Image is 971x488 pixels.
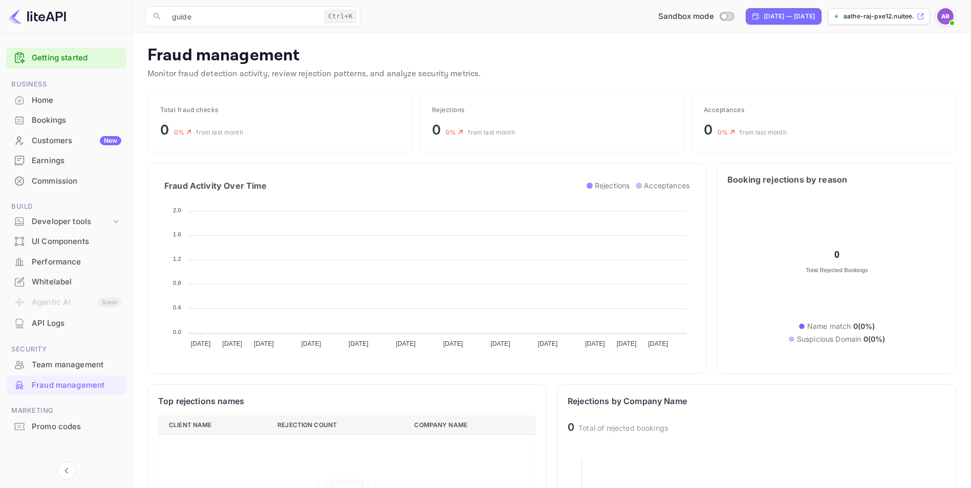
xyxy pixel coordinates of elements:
[568,419,574,435] div: 0
[173,255,181,261] tspan: 1.2
[32,115,121,126] div: Bookings
[6,91,126,110] div: Home
[173,207,181,213] tspan: 2.0
[746,8,822,25] div: Click to change the date range period
[147,68,957,80] p: Monitor fraud detection activity, review rejection patterns, and analyze security metrics.
[6,417,126,437] div: Promo codes
[191,340,211,347] tspan: [DATE]
[490,340,510,347] tspan: [DATE]
[727,173,946,186] h3: Booking rejections by reason
[704,122,713,138] span: 0
[196,128,243,136] span: from last month
[269,415,406,434] th: Rejection Count
[32,52,121,64] a: Getting started
[6,375,126,395] div: Fraud management
[6,375,126,394] a: Fraud management
[32,276,121,288] div: Whitelabel
[538,340,558,347] tspan: [DATE]
[166,6,320,27] input: Search (e.g. bookings, documentation)
[6,91,126,109] a: Home
[173,328,181,335] tspan: 0.0
[6,314,126,332] a: API Logs
[32,359,121,371] div: Team management
[844,12,915,21] p: aathe-raj-pxe12.nuitee...
[6,131,126,150] a: CustomersNew
[57,461,76,480] button: Collapse navigation
[6,79,126,90] span: Business
[6,232,126,252] div: UI Components
[6,355,126,374] a: Team management
[6,405,126,416] span: Marketing
[644,180,689,191] p: Acceptances
[937,8,954,25] img: Aathe Raj
[32,135,121,147] div: Customers
[158,395,339,407] div: Top rejections names
[32,216,111,228] div: Developer tools
[443,340,463,347] tspan: [DATE]
[32,175,121,187] div: Commission
[147,46,957,66] p: Fraud management
[32,256,121,268] div: Performance
[325,10,356,23] div: Ctrl+K
[6,201,126,212] span: Build
[585,340,605,347] tspan: [DATE]
[788,334,795,344] p: ●
[658,11,714,23] span: Sandbox mode
[32,155,121,167] div: Earnings
[6,110,126,130] div: Bookings
[6,252,126,271] a: Performance
[160,122,169,138] span: 0
[6,151,126,170] a: Earnings
[6,48,126,69] div: Getting started
[32,95,121,106] div: Home
[764,12,815,21] div: [DATE] — [DATE]
[797,334,886,344] p: Suspicious Domain
[164,180,427,192] h3: Fraud Activity Over Time
[32,421,121,433] div: Promo codes
[100,136,121,145] div: New
[740,128,786,136] span: from last month
[6,110,126,129] a: Bookings
[6,314,126,334] div: API Logs
[568,395,749,407] div: Rejections by Company Name
[468,128,514,136] span: from last month
[654,11,738,23] div: Switch to Production mode
[432,122,441,138] span: 0
[6,272,126,291] a: Whitelabel
[6,344,126,355] span: Security
[301,340,321,347] tspan: [DATE]
[853,322,875,330] span: 0 ( 0 %)
[6,131,126,151] div: CustomersNew
[174,128,184,137] p: 0 %
[349,340,369,347] tspan: [DATE]
[32,236,121,248] div: UI Components
[160,105,400,115] div: Total fraud checks
[159,415,270,434] th: Client name
[432,105,672,115] div: Rejections
[704,105,944,115] div: Acceptances
[32,318,121,329] div: API Logs
[396,340,416,347] tspan: [DATE]
[595,180,630,191] p: Rejections
[6,171,126,191] div: Commission
[254,340,274,347] tspan: [DATE]
[6,171,126,190] a: Commission
[6,151,126,171] div: Earnings
[32,380,121,391] div: Fraud management
[6,213,126,231] div: Developer tools
[173,231,181,237] tspan: 1.6
[8,8,66,25] img: LiteAPI logo
[6,252,126,272] div: Performance
[718,128,728,137] p: 0 %
[406,415,535,434] th: Company Name
[222,340,242,347] tspan: [DATE]
[173,304,181,310] tspan: 0.4
[173,280,181,286] tspan: 0.8
[617,340,637,347] tspan: [DATE]
[6,272,126,292] div: Whitelabel
[648,340,668,347] tspan: [DATE]
[578,423,668,433] div: Total of rejected bookings
[6,232,126,251] a: UI Components
[6,417,126,436] a: Promo codes
[864,335,886,343] span: 0 ( 0 %)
